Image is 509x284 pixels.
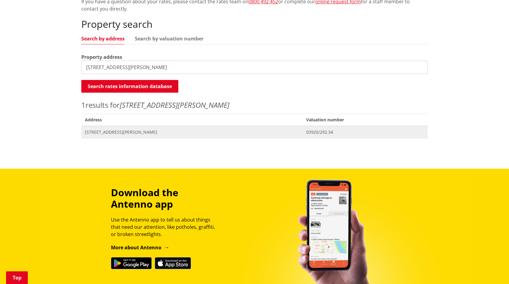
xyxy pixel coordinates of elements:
[306,129,424,135] span: 03920/292.34
[303,113,428,126] span: Valuation number
[81,53,122,61] label: Property address
[81,126,428,138] a: [STREET_ADDRESS][PERSON_NAME] 03920/292.34
[85,129,299,135] span: [STREET_ADDRESS][PERSON_NAME]
[155,257,191,269] img: Download on the App Store
[481,259,503,280] iframe: Messenger Launcher
[81,61,428,74] input: e.g. Duke Street NGARUAWAHIA
[81,36,125,41] a: Search by address
[81,18,428,30] h2: Property search
[111,216,220,238] p: Use the Antenno app to tell us about things that need our attention, like potholes, graffiti, or ...
[120,100,229,110] em: [STREET_ADDRESS][PERSON_NAME]
[6,271,28,284] a: Top
[111,244,169,251] a: More about Antenno
[135,36,203,41] a: Search by valuation number
[81,113,303,126] span: Address
[81,80,178,93] button: Search rates information database
[81,100,86,110] span: 1
[111,187,220,210] h3: Download the Antenno app
[111,257,152,269] img: Get it on Google Play
[81,100,428,110] p: results for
